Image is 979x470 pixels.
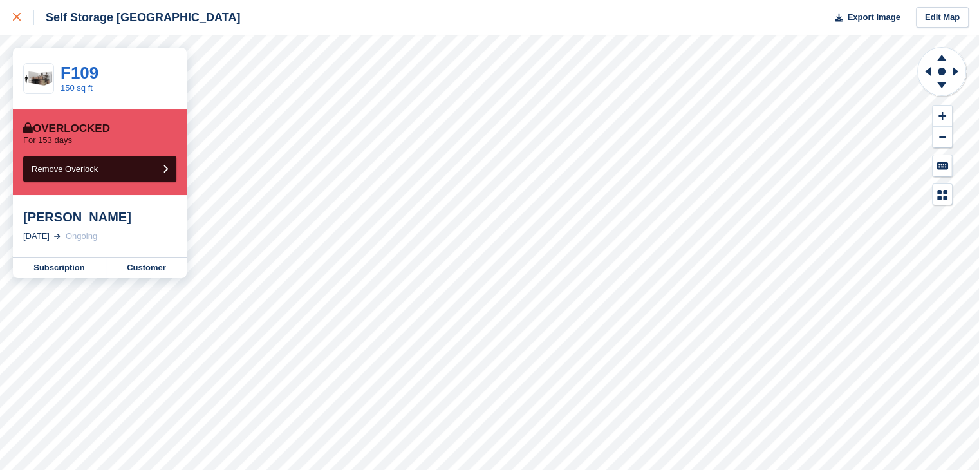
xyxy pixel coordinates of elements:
div: [PERSON_NAME] [23,209,176,225]
img: 150-sqft-unit.jpg [24,68,53,90]
button: Remove Overlock [23,156,176,182]
p: For 153 days [23,135,72,146]
a: 150 sq ft [61,83,93,93]
img: arrow-right-light-icn-cde0832a797a2874e46488d9cf13f60e5c3a73dbe684e267c42b8395dfbc2abf.svg [54,234,61,239]
a: F109 [61,63,98,82]
div: Self Storage [GEOGRAPHIC_DATA] [34,10,240,25]
a: Subscription [13,258,106,278]
button: Map Legend [933,184,952,205]
button: Zoom In [933,106,952,127]
div: [DATE] [23,230,50,243]
div: Ongoing [66,230,97,243]
div: Overlocked [23,122,110,135]
button: Zoom Out [933,127,952,148]
span: Export Image [847,11,900,24]
a: Customer [106,258,187,278]
button: Export Image [827,7,900,28]
button: Keyboard Shortcuts [933,155,952,176]
span: Remove Overlock [32,164,98,174]
a: Edit Map [916,7,969,28]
